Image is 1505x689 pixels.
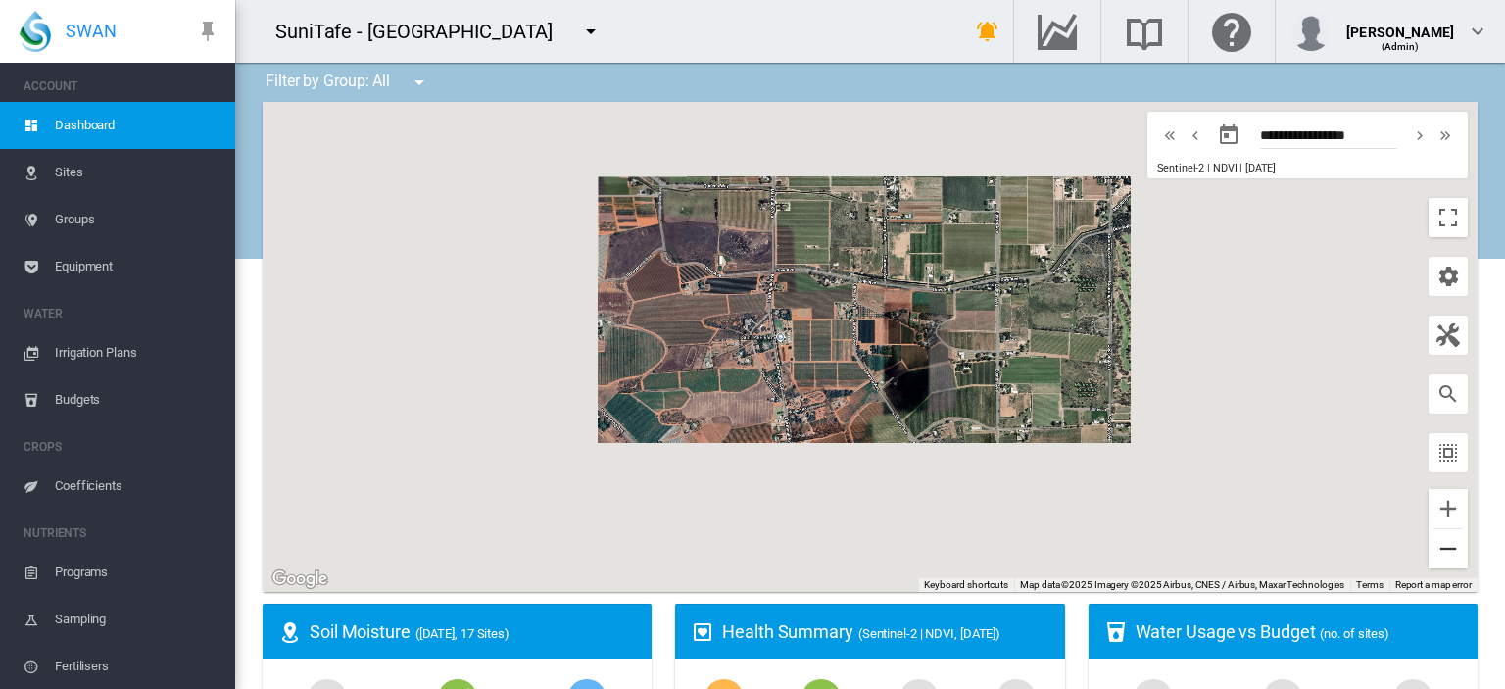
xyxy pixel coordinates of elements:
button: icon-menu-down [400,63,439,102]
md-icon: icon-cog [1436,265,1460,288]
a: Report a map error [1395,579,1472,590]
button: Zoom in [1429,489,1468,528]
span: CROPS [24,431,219,463]
button: icon-chevron-double-left [1157,123,1183,147]
button: icon-chevron-left [1183,123,1208,147]
img: Google [267,566,332,592]
md-icon: icon-pin [196,20,219,43]
span: SWAN [66,19,117,43]
md-icon: Search the knowledge base [1121,20,1168,43]
button: md-calendar [1209,116,1248,155]
md-icon: icon-heart-box-outline [691,620,714,644]
span: Budgets [55,376,219,423]
md-icon: icon-menu-down [579,20,603,43]
span: (Sentinel-2 | NDVI, [DATE]) [858,626,1000,641]
a: Terms [1356,579,1384,590]
button: Zoom out [1429,529,1468,568]
span: Coefficients [55,463,219,510]
span: Irrigation Plans [55,329,219,376]
img: profile.jpg [1291,12,1331,51]
button: Toggle fullscreen view [1429,198,1468,237]
span: Sentinel-2 | NDVI [1157,162,1237,174]
span: ([DATE], 17 Sites) [415,626,510,641]
md-icon: icon-menu-down [408,71,431,94]
span: Equipment [55,243,219,290]
span: ACCOUNT [24,71,219,102]
md-icon: icon-chevron-double-right [1434,123,1456,147]
md-icon: Go to the Data Hub [1034,20,1081,43]
button: icon-chevron-right [1407,123,1432,147]
button: icon-cog [1429,257,1468,296]
button: icon-menu-down [571,12,610,51]
div: SuniTafe - [GEOGRAPHIC_DATA] [275,18,570,45]
md-icon: icon-map-marker-radius [278,620,302,644]
div: Filter by Group: All [251,63,445,102]
span: Programs [55,549,219,596]
span: WATER [24,298,219,329]
span: Sites [55,149,219,196]
span: (Admin) [1382,41,1420,52]
md-icon: icon-chevron-right [1409,123,1431,147]
span: Groups [55,196,219,243]
md-icon: icon-chevron-left [1185,123,1206,147]
div: [PERSON_NAME] [1346,15,1454,34]
button: icon-chevron-double-right [1432,123,1458,147]
md-icon: icon-chevron-down [1466,20,1489,43]
a: Open this area in Google Maps (opens a new window) [267,566,332,592]
span: | [DATE] [1239,162,1275,174]
md-icon: icon-chevron-double-left [1159,123,1181,147]
div: Water Usage vs Budget [1136,619,1462,644]
button: icon-bell-ring [968,12,1007,51]
button: icon-select-all [1429,433,1468,472]
span: (no. of sites) [1320,626,1389,641]
span: Dashboard [55,102,219,149]
md-icon: icon-select-all [1436,441,1460,465]
md-icon: icon-bell-ring [976,20,999,43]
button: Keyboard shortcuts [924,578,1008,592]
img: SWAN-Landscape-Logo-Colour-drop.png [20,11,51,52]
div: Soil Moisture [310,619,636,644]
md-icon: Click here for help [1208,20,1255,43]
div: Health Summary [722,619,1048,644]
span: Sampling [55,596,219,643]
span: Map data ©2025 Imagery ©2025 Airbus, CNES / Airbus, Maxar Technologies [1020,579,1344,590]
button: icon-magnify [1429,374,1468,414]
md-icon: icon-cup-water [1104,620,1128,644]
span: NUTRIENTS [24,517,219,549]
md-icon: icon-magnify [1436,382,1460,406]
